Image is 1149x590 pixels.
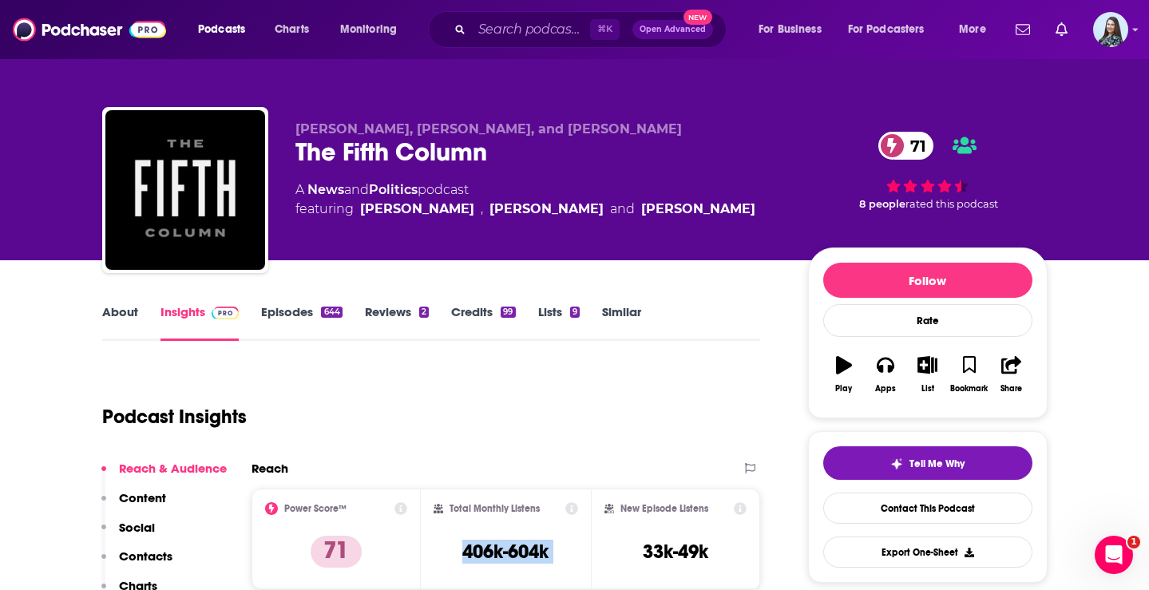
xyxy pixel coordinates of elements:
[102,405,247,429] h1: Podcast Insights
[275,18,309,41] span: Charts
[823,493,1032,524] a: Contact This Podcast
[365,304,429,341] a: Reviews2
[462,540,549,564] h3: 406k-604k
[643,540,708,564] h3: 33k-49k
[160,304,240,341] a: InsightsPodchaser Pro
[295,200,755,219] span: featuring
[950,384,988,394] div: Bookmark
[570,307,580,318] div: 9
[640,26,706,34] span: Open Advanced
[311,536,362,568] p: 71
[307,182,344,197] a: News
[252,461,288,476] h2: Reach
[875,384,896,394] div: Apps
[443,11,742,48] div: Search podcasts, credits, & more...
[344,182,369,197] span: and
[683,10,712,25] span: New
[878,132,934,160] a: 71
[489,200,604,219] a: Matt Welch
[101,520,155,549] button: Social
[759,18,822,41] span: For Business
[948,17,1006,42] button: open menu
[13,14,166,45] img: Podchaser - Follow, Share and Rate Podcasts
[295,180,755,219] div: A podcast
[501,307,515,318] div: 99
[295,121,682,137] span: [PERSON_NAME], [PERSON_NAME], and [PERSON_NAME]
[620,503,708,514] h2: New Episode Listens
[261,304,342,341] a: Episodes644
[105,110,265,270] img: The Fifth Column
[823,304,1032,337] div: Rate
[890,457,903,470] img: tell me why sparkle
[632,20,713,39] button: Open AdvancedNew
[1127,536,1140,548] span: 1
[212,307,240,319] img: Podchaser Pro
[835,384,852,394] div: Play
[859,198,905,210] span: 8 people
[921,384,934,394] div: List
[865,346,906,403] button: Apps
[641,200,755,219] a: Kmele Foster
[451,304,515,341] a: Credits99
[119,490,166,505] p: Content
[187,17,266,42] button: open menu
[264,17,319,42] a: Charts
[1093,12,1128,47] img: User Profile
[419,307,429,318] div: 2
[1095,536,1133,574] iframe: Intercom live chat
[909,457,965,470] span: Tell Me Why
[329,17,418,42] button: open menu
[1093,12,1128,47] span: Logged in as brookefortierpr
[1049,16,1074,43] a: Show notifications dropdown
[747,17,842,42] button: open menu
[848,18,925,41] span: For Podcasters
[1000,384,1022,394] div: Share
[1009,16,1036,43] a: Show notifications dropdown
[472,17,590,42] input: Search podcasts, credits, & more...
[823,446,1032,480] button: tell me why sparkleTell Me Why
[119,461,227,476] p: Reach & Audience
[321,307,342,318] div: 644
[610,200,635,219] span: and
[119,548,172,564] p: Contacts
[198,18,245,41] span: Podcasts
[101,548,172,578] button: Contacts
[602,304,641,341] a: Similar
[1093,12,1128,47] button: Show profile menu
[481,200,483,219] span: ,
[538,304,580,341] a: Lists9
[823,263,1032,298] button: Follow
[119,520,155,535] p: Social
[823,346,865,403] button: Play
[949,346,990,403] button: Bookmark
[369,182,418,197] a: Politics
[284,503,347,514] h2: Power Score™
[823,537,1032,568] button: Export One-Sheet
[101,461,227,490] button: Reach & Audience
[102,304,138,341] a: About
[101,490,166,520] button: Content
[838,17,948,42] button: open menu
[808,121,1048,220] div: 71 8 peoplerated this podcast
[959,18,986,41] span: More
[990,346,1032,403] button: Share
[360,200,474,219] a: Michael C. Moynihan
[340,18,397,41] span: Monitoring
[450,503,540,514] h2: Total Monthly Listens
[905,198,998,210] span: rated this podcast
[894,132,934,160] span: 71
[590,19,620,40] span: ⌘ K
[906,346,948,403] button: List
